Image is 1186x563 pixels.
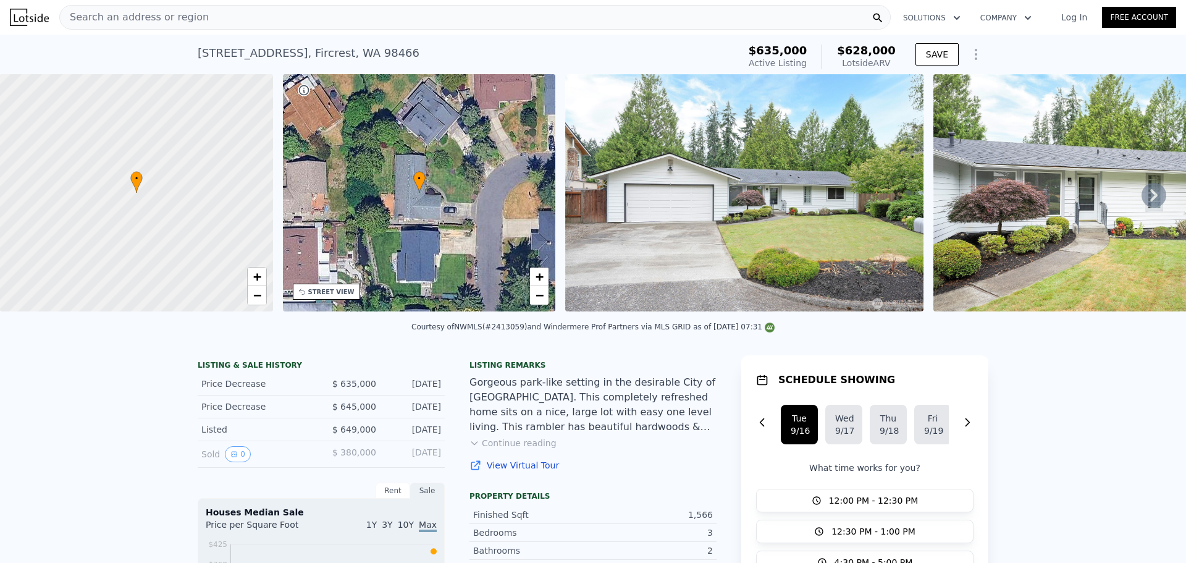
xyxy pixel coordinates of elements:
[837,57,896,69] div: Lotside ARV
[837,44,896,57] span: $628,000
[593,544,713,557] div: 2
[530,268,549,286] a: Zoom in
[473,527,593,539] div: Bedrooms
[970,7,1041,29] button: Company
[756,520,974,543] button: 12:30 PM - 1:00 PM
[248,286,266,305] a: Zoom out
[765,323,775,332] img: NWMLS Logo
[756,489,974,512] button: 12:00 PM - 12:30 PM
[924,425,941,437] div: 9/19
[593,527,713,539] div: 3
[413,173,426,184] span: •
[536,287,544,303] span: −
[791,412,808,425] div: Tue
[756,462,974,474] p: What time works for you?
[1102,7,1176,28] a: Free Account
[473,509,593,521] div: Finished Sqft
[469,375,717,434] div: Gorgeous park-like setting in the desirable City of [GEOGRAPHIC_DATA]. This completely refreshed ...
[198,44,419,62] div: [STREET_ADDRESS] , Fircrest , WA 98466
[398,520,414,530] span: 10Y
[829,494,919,507] span: 12:00 PM - 12:30 PM
[60,10,209,25] span: Search an address or region
[332,402,376,412] span: $ 645,000
[469,491,717,501] div: Property details
[1046,11,1102,23] a: Log In
[893,7,970,29] button: Solutions
[332,447,376,457] span: $ 380,000
[915,43,959,66] button: SAVE
[130,171,143,193] div: •
[332,425,376,434] span: $ 649,000
[880,425,897,437] div: 9/18
[964,42,988,67] button: Show Options
[831,525,915,538] span: 12:30 PM - 1:00 PM
[781,405,818,444] button: Tue9/16
[386,378,441,390] div: [DATE]
[253,287,261,303] span: −
[386,423,441,436] div: [DATE]
[208,540,227,549] tspan: $425
[386,400,441,413] div: [DATE]
[10,9,49,26] img: Lotside
[749,58,807,68] span: Active Listing
[914,405,951,444] button: Fri9/19
[469,437,557,449] button: Continue reading
[413,171,426,193] div: •
[376,483,410,499] div: Rent
[473,544,593,557] div: Bathrooms
[206,506,437,519] div: Houses Median Sale
[410,483,445,499] div: Sale
[835,425,852,437] div: 9/17
[386,446,441,462] div: [DATE]
[870,405,907,444] button: Thu9/18
[201,423,311,436] div: Listed
[201,400,311,413] div: Price Decrease
[593,509,713,521] div: 1,566
[924,412,941,425] div: Fri
[835,412,852,425] div: Wed
[253,269,261,284] span: +
[198,360,445,373] div: LISTING & SALE HISTORY
[880,412,897,425] div: Thu
[332,379,376,389] span: $ 635,000
[530,286,549,305] a: Zoom out
[130,173,143,184] span: •
[308,287,355,297] div: STREET VIEW
[366,520,377,530] span: 1Y
[536,269,544,284] span: +
[411,323,775,331] div: Courtesy of NWMLS (#2413059) and Windermere Prof Partners via MLS GRID as of [DATE] 07:31
[469,459,717,472] a: View Virtual Tour
[565,74,923,311] img: Sale: 167265782 Parcel: 100990181
[248,268,266,286] a: Zoom in
[201,378,311,390] div: Price Decrease
[778,373,895,387] h1: SCHEDULE SHOWING
[225,446,251,462] button: View historical data
[419,520,437,532] span: Max
[382,520,392,530] span: 3Y
[791,425,808,437] div: 9/16
[206,519,321,538] div: Price per Square Foot
[825,405,862,444] button: Wed9/17
[749,44,807,57] span: $635,000
[201,446,311,462] div: Sold
[469,360,717,370] div: Listing remarks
